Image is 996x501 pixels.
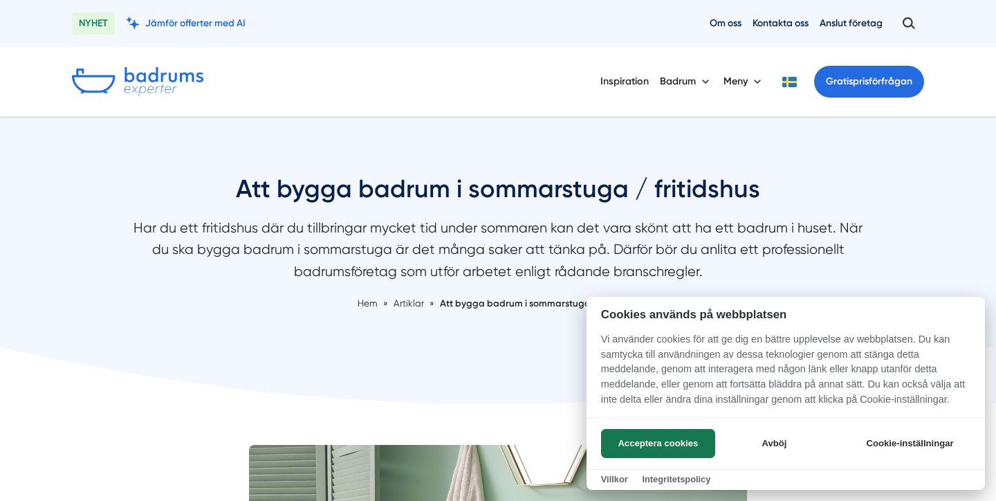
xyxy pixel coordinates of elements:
button: Acceptera cookies [601,429,715,458]
p: Vi använder cookies för att ge dig en bättre upplevelse av webbplatsen. Du kan samtycka till anvä... [587,332,985,417]
h2: Cookies används på webbplatsen [587,308,985,321]
button: Cookie-inställningar [849,429,970,458]
button: Avböj [719,429,829,458]
a: Integritetspolicy [642,474,710,484]
a: Villkor [601,474,628,484]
